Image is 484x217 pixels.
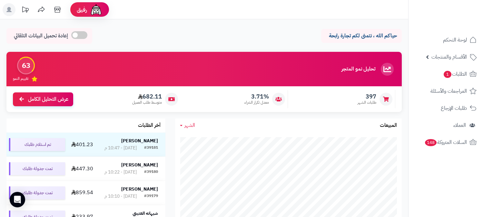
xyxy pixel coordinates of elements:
span: إعادة تحميل البيانات التلقائي [14,32,68,40]
a: الطلبات1 [412,66,480,82]
h3: تحليل نمو المتجر [341,66,375,72]
a: عرض التحليل الكامل [13,92,73,106]
span: رفيق [77,6,87,14]
div: #39181 [144,145,158,151]
span: معدل تكرار الشراء [244,100,269,105]
div: [DATE] - 10:10 م [104,193,137,200]
span: طلبات الشهر [358,100,376,105]
a: المراجعات والأسئلة [412,83,480,99]
td: 401.23 [68,133,97,156]
span: الشهر [184,121,195,129]
span: 682.11 [132,93,162,100]
div: تمت جدولة طلبك [9,162,65,175]
span: عرض التحليل الكامل [28,96,68,103]
div: [DATE] - 10:47 م [104,145,137,151]
a: لوحة التحكم [412,32,480,48]
img: ai-face.png [90,3,103,16]
h3: المبيعات [380,123,397,128]
div: تمت جدولة طلبك [9,186,65,199]
span: 1 [444,71,451,78]
span: العملاء [453,121,466,130]
a: الشهر [180,122,195,129]
h3: آخر الطلبات [138,123,161,128]
span: المراجعات والأسئلة [430,87,467,96]
span: 3.71% [244,93,269,100]
a: السلات المتروكة148 [412,135,480,150]
span: السلات المتروكة [424,138,467,147]
strong: [PERSON_NAME] [121,162,158,168]
span: 397 [358,93,376,100]
div: #39179 [144,193,158,200]
strong: [PERSON_NAME] [121,137,158,144]
span: متوسط طلب العميل [132,100,162,105]
span: تقييم النمو [13,76,28,81]
strong: [PERSON_NAME] [121,186,158,193]
span: الأقسام والمنتجات [431,52,467,61]
strong: شيهانه العتيبي [133,210,158,217]
a: تحديثات المنصة [17,3,33,18]
td: 859.54 [68,181,97,205]
img: logo-2.png [440,15,478,29]
td: 447.30 [68,157,97,181]
div: #39180 [144,169,158,175]
span: الطلبات [443,70,467,79]
p: حياكم الله ، نتمنى لكم تجارة رابحة [326,32,397,40]
a: طلبات الإرجاع [412,100,480,116]
span: طلبات الإرجاع [441,104,467,113]
div: [DATE] - 10:22 م [104,169,137,175]
a: العملاء [412,118,480,133]
div: تم استلام طلبك [9,138,65,151]
div: Open Intercom Messenger [10,192,25,207]
span: 148 [425,139,437,146]
span: لوحة التحكم [443,35,467,44]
